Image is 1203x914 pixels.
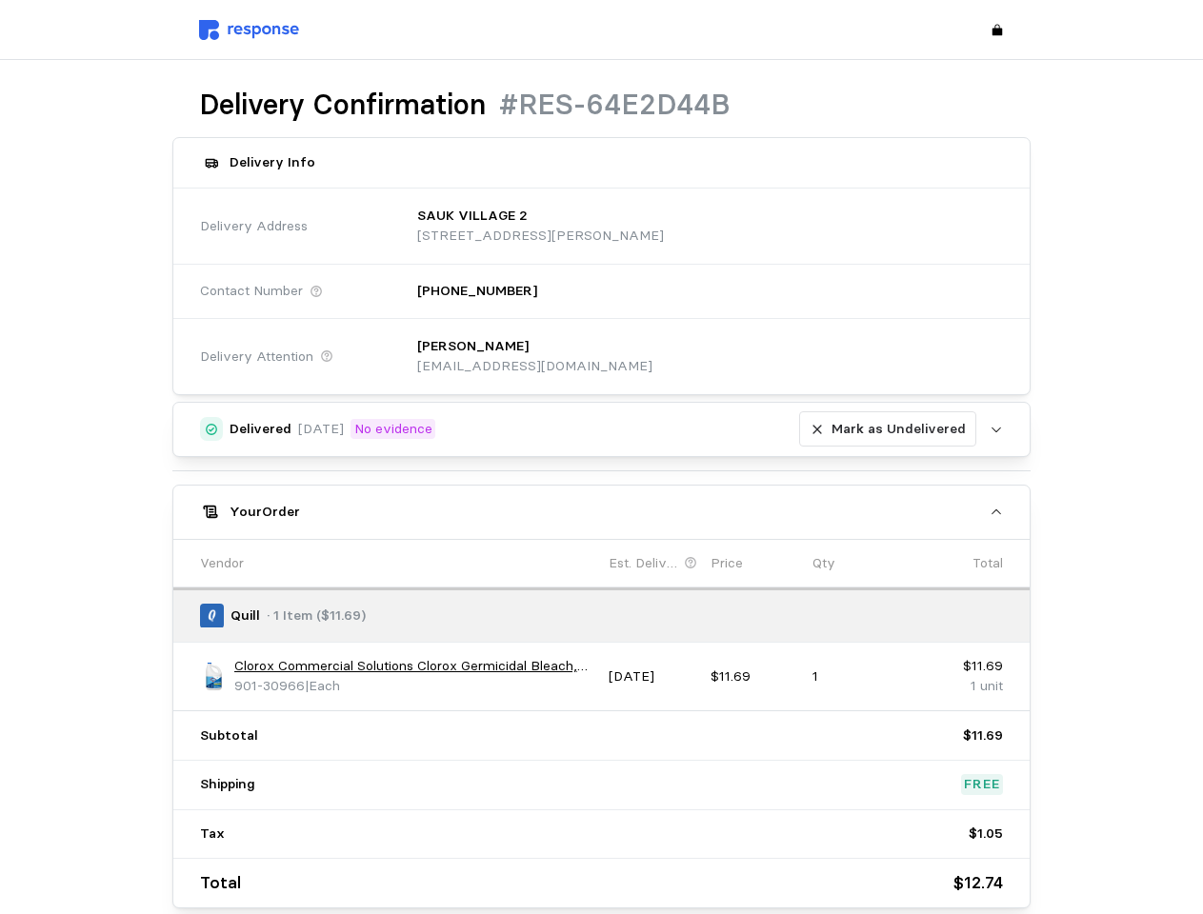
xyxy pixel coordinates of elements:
[173,539,1031,907] div: YourOrder
[267,606,366,626] p: · 1 Item ($11.69)
[609,666,697,687] p: [DATE]
[234,677,305,694] span: 901-30966
[230,152,315,172] h5: Delivery Info
[914,656,1003,677] p: $11.69
[173,403,1031,456] button: Delivered[DATE]No evidenceMark as Undelivered
[200,725,258,746] p: Subtotal
[417,336,529,357] p: [PERSON_NAME]
[799,411,976,447] button: Mark as Undelivered
[305,677,340,694] span: | Each
[200,663,228,690] img: A3E17D89-16B8-44A3-BC2A8BCED4E7C3B9_s7
[200,824,225,844] p: Tax
[200,774,255,795] p: Shipping
[499,87,730,124] h1: #RES-64E2D44B
[199,20,299,40] img: svg%3e
[711,666,799,687] p: $11.69
[972,553,1003,574] p: Total
[417,206,528,227] p: SAUK VILLAGE 2
[200,553,244,574] p: Vendor
[812,553,835,574] p: Qty
[963,725,1003,746] p: $11.69
[230,419,291,439] h5: Delivered
[200,347,313,368] span: Delivery Attention
[417,356,652,377] p: [EMAIL_ADDRESS][DOMAIN_NAME]
[298,419,344,440] p: [DATE]
[200,281,303,302] span: Contact Number
[199,87,486,124] h1: Delivery Confirmation
[964,774,1000,795] p: Free
[711,553,743,574] p: Price
[417,281,537,302] p: [PHONE_NUMBER]
[231,606,260,626] p: Quill
[914,676,1003,697] p: 1 unit
[234,656,595,677] a: Clorox Commercial Solutions Clorox Germicidal Bleach, Concentrated, 121 Ounces (30966)
[417,226,664,247] p: [STREET_ADDRESS][PERSON_NAME]
[953,869,1003,897] p: $12.74
[354,419,432,440] p: No evidence
[812,666,901,687] p: 1
[832,419,966,440] p: Mark as Undelivered
[969,824,1003,844] p: $1.05
[173,486,1031,539] button: YourOrder
[200,216,308,237] span: Delivery Address
[230,502,300,522] h5: Your Order
[200,869,241,897] p: Total
[609,553,681,574] p: Est. Delivery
